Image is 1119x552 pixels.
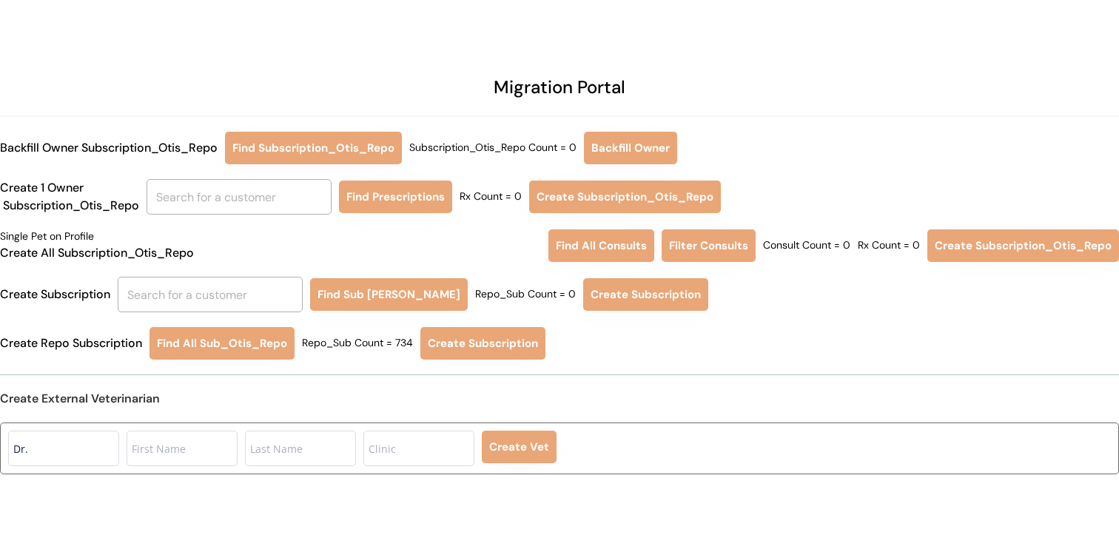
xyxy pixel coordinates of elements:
div: Rx Count = 0 [858,238,920,253]
button: Create Subscription_Otis_Repo [927,229,1119,262]
div: Consult Count = 0 [763,238,850,253]
div: Subscription_Otis_Repo Count = 0 [409,141,577,155]
input: Title [8,431,119,466]
button: Find All Sub_Otis_Repo [149,327,295,360]
button: Find Subscription_Otis_Repo [225,132,402,164]
input: Search for a customer [147,179,332,215]
input: Clinic [363,431,474,466]
button: Create Subscription [583,278,708,311]
button: Create Vet [482,431,557,463]
input: Search for a customer [118,277,303,312]
button: Find Sub [PERSON_NAME] [310,278,468,311]
div: Migration Portal [494,74,625,101]
button: Create Subscription_Otis_Repo [529,181,721,213]
input: First Name [127,431,238,466]
input: Last Name [245,431,356,466]
button: Find All Consults [548,229,654,262]
div: Repo_Sub Count = 734 [302,336,413,351]
button: Find Prescriptions [339,181,452,213]
button: Create Subscription [420,327,545,360]
button: Filter Consults [662,229,756,262]
button: Backfill Owner [584,132,677,164]
div: Rx Count = 0 [460,189,522,204]
div: Repo_Sub Count = 0 [475,287,576,302]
